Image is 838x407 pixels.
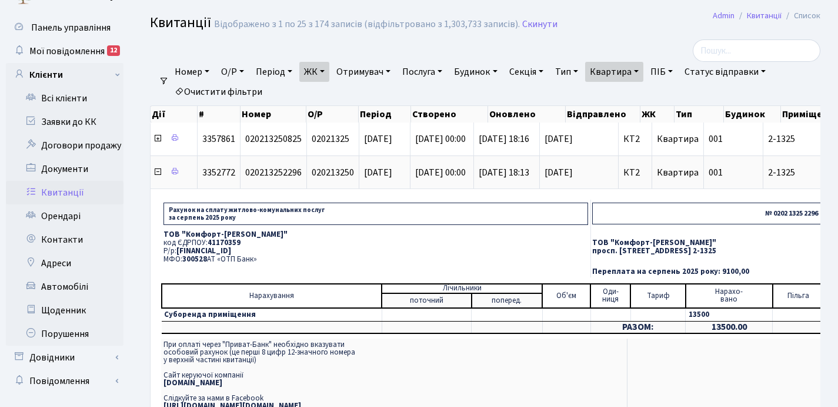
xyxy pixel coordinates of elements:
a: Панель управління [6,16,123,39]
td: Тариф [630,284,685,308]
td: поперед. [472,293,543,308]
a: Адреси [6,252,123,275]
a: Квитанції [6,181,123,204]
td: Нарахо- вано [686,284,773,308]
span: 020213250 [312,166,354,179]
a: Тип [550,62,583,82]
th: Створено [411,106,489,123]
a: Очистити фільтри [170,82,267,102]
span: 2-1325 [768,168,834,177]
td: 13500 [686,308,773,322]
span: [DATE] 18:13 [479,166,529,179]
a: Документи [6,157,123,181]
span: 020213252296 [245,166,302,179]
span: [DATE] 00:00 [415,133,466,145]
input: Пошук... [693,39,820,62]
li: Список [782,9,820,22]
a: Заявки до КК [6,110,123,134]
div: Відображено з 1 по 25 з 174 записів (відфільтровано з 1,303,733 записів). [214,19,520,30]
a: Отримувач [332,62,395,82]
span: 001 [709,133,723,145]
span: КТ2 [623,134,647,144]
a: Довідники [6,346,123,369]
a: Договори продажу [6,134,123,157]
span: [DATE] 18:16 [479,133,529,145]
p: код ЄДРПОУ: [163,239,588,247]
a: Автомобілі [6,275,123,299]
th: ЖК [640,106,675,123]
p: ТОВ "Комфорт-[PERSON_NAME]" [163,231,588,239]
span: [DATE] [364,133,392,145]
th: Відправлено [566,106,641,123]
span: Квартира [657,133,699,145]
th: Будинок [724,106,780,123]
span: 3357861 [202,133,235,145]
p: МФО: АТ «ОТП Банк» [163,256,588,263]
a: Секція [505,62,548,82]
td: Оди- ниця [590,284,630,308]
a: ПІБ [646,62,677,82]
span: 001 [709,166,723,179]
b: [DOMAIN_NAME] [163,378,222,388]
span: 300528 [182,254,207,264]
a: Щоденник [6,299,123,322]
p: Рахунок на сплату житлово-комунальних послуг за серпень 2025 року [163,203,588,225]
a: Контакти [6,228,123,252]
a: Мої повідомлення12 [6,39,123,63]
span: [DATE] 00:00 [415,166,466,179]
td: РАЗОМ: [590,321,686,333]
span: [FINANCIAL_ID] [176,246,231,256]
a: Номер [170,62,214,82]
td: Лічильники [382,284,542,293]
th: # [198,106,241,123]
th: Оновлено [488,106,566,123]
th: Тип [675,106,724,123]
a: О/Р [216,62,249,82]
span: Квартира [657,166,699,179]
a: ЖК [299,62,329,82]
span: 41170359 [208,237,241,248]
span: КТ2 [623,168,647,177]
th: Період [359,106,411,123]
span: [DATE] [545,134,613,144]
a: Всі клієнти [6,87,123,110]
a: Орендарі [6,204,123,228]
a: Будинок [449,62,502,82]
a: Admin [713,9,734,22]
td: Нарахування [162,284,382,308]
span: Панель управління [31,21,111,34]
td: Суборенда приміщення [162,308,382,322]
a: Статус відправки [680,62,770,82]
a: Квартира [585,62,643,82]
a: Період [251,62,297,82]
span: Квитанції [150,12,211,33]
span: 2-1325 [768,134,834,144]
td: Об'єм [542,284,590,308]
a: Послуга [398,62,447,82]
span: 020213250825 [245,133,302,145]
th: О/Р [306,106,359,123]
a: Скинути [522,19,557,30]
td: 13500.00 [686,321,773,333]
span: [DATE] [364,166,392,179]
span: 02021325 [312,133,349,145]
div: 12 [107,45,120,56]
a: Квитанції [747,9,782,22]
th: Дії [151,106,198,123]
a: Клієнти [6,63,123,87]
nav: breadcrumb [695,4,838,28]
span: Мої повідомлення [29,45,105,58]
td: Пільга [773,284,825,308]
p: Р/р: [163,247,588,255]
a: Повідомлення [6,369,123,393]
th: Номер [241,106,306,123]
span: [DATE] [545,168,613,177]
td: поточний [382,293,471,308]
span: 3352772 [202,166,235,179]
a: Порушення [6,322,123,346]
